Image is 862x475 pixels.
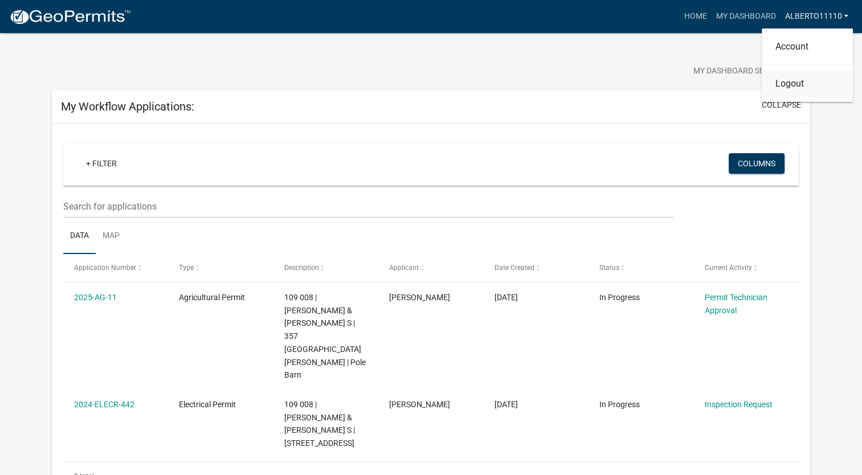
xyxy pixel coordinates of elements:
datatable-header-cell: Application Number [63,254,168,281]
span: In Progress [599,293,640,302]
span: My Dashboard Settings [693,65,791,79]
a: Data [63,218,96,255]
span: Agricultural Permit [179,293,245,302]
a: Inspection Request [704,400,772,409]
span: Date Created [495,264,534,272]
a: Map [96,218,126,255]
a: My Dashboard [711,6,780,27]
a: alberto11110 [780,6,853,27]
a: Permit Technician Approval [704,293,767,315]
span: Electrical Permit [179,400,236,409]
a: Home [679,6,711,27]
span: 109 008 | HERNANDEZ ALBERTO & CONSANDRA S | 357 OLD COPELAN RD | Pole Barn [284,293,366,380]
a: + Filter [77,153,126,174]
span: Applicant [389,264,419,272]
datatable-header-cell: Type [168,254,273,281]
button: My Dashboard Settingssettings [684,60,816,83]
a: 2024-ELECR-442 [74,400,134,409]
span: 09/19/2024 [495,400,518,409]
span: Alberto Hernandez [389,293,450,302]
datatable-header-cell: Status [589,254,693,281]
span: Type [179,264,194,272]
div: alberto11110 [762,28,853,102]
datatable-header-cell: Date Created [483,254,588,281]
button: Columns [729,153,785,174]
a: 2025-AG-11 [74,293,117,302]
datatable-header-cell: Applicant [378,254,483,281]
span: Current Activity [704,264,751,272]
span: Alberto Hernandez [389,400,450,409]
datatable-header-cell: Current Activity [693,254,798,281]
a: Account [762,33,853,60]
a: Logout [762,70,853,97]
span: Status [599,264,619,272]
h5: My Workflow Applications: [61,100,194,113]
span: Description [284,264,319,272]
span: Application Number [74,264,136,272]
span: In Progress [599,400,640,409]
span: 09/14/2025 [495,293,518,302]
button: collapse [762,99,801,111]
input: Search for applications [63,195,673,218]
datatable-header-cell: Description [273,254,378,281]
span: 109 008 | HERNANDEZ ALBERTO & CONSANDRA S | 16761 67th Ct N [284,400,355,448]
